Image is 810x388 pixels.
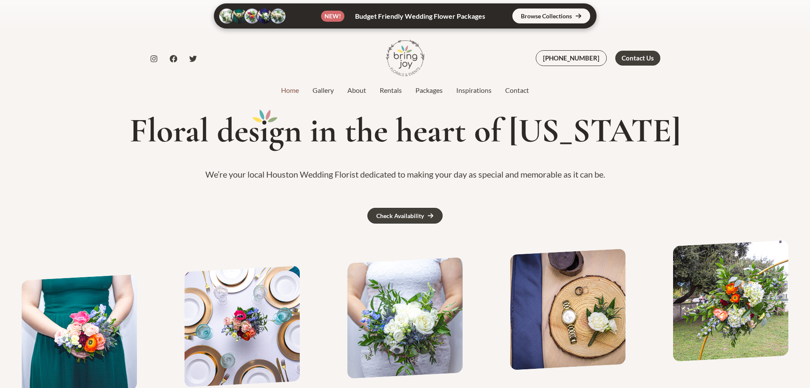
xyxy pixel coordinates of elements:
p: We’re your local Houston Wedding Florist dedicated to making your day as special and memorable as... [10,167,800,182]
img: Bring Joy [386,39,424,77]
a: Contact [498,85,536,95]
a: Check Availability [367,208,443,224]
a: Gallery [306,85,341,95]
a: Inspirations [449,85,498,95]
a: Facebook [170,55,177,63]
mark: i [260,112,269,149]
a: About [341,85,373,95]
a: Twitter [189,55,197,63]
a: Instagram [150,55,158,63]
a: Home [274,85,306,95]
a: Rentals [373,85,409,95]
a: [PHONE_NUMBER] [536,50,607,66]
a: Contact Us [615,51,660,66]
nav: Site Navigation [274,84,536,97]
a: Packages [409,85,449,95]
h1: Floral des gn in the heart of [US_STATE] [10,112,800,149]
div: Check Availability [376,213,424,219]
